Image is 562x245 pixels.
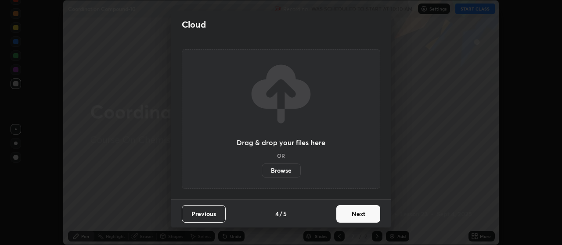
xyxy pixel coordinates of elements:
[277,153,285,158] h5: OR
[182,19,206,30] h2: Cloud
[182,205,226,223] button: Previous
[283,209,287,218] h4: 5
[280,209,282,218] h4: /
[336,205,380,223] button: Next
[237,139,325,146] h3: Drag & drop your files here
[275,209,279,218] h4: 4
